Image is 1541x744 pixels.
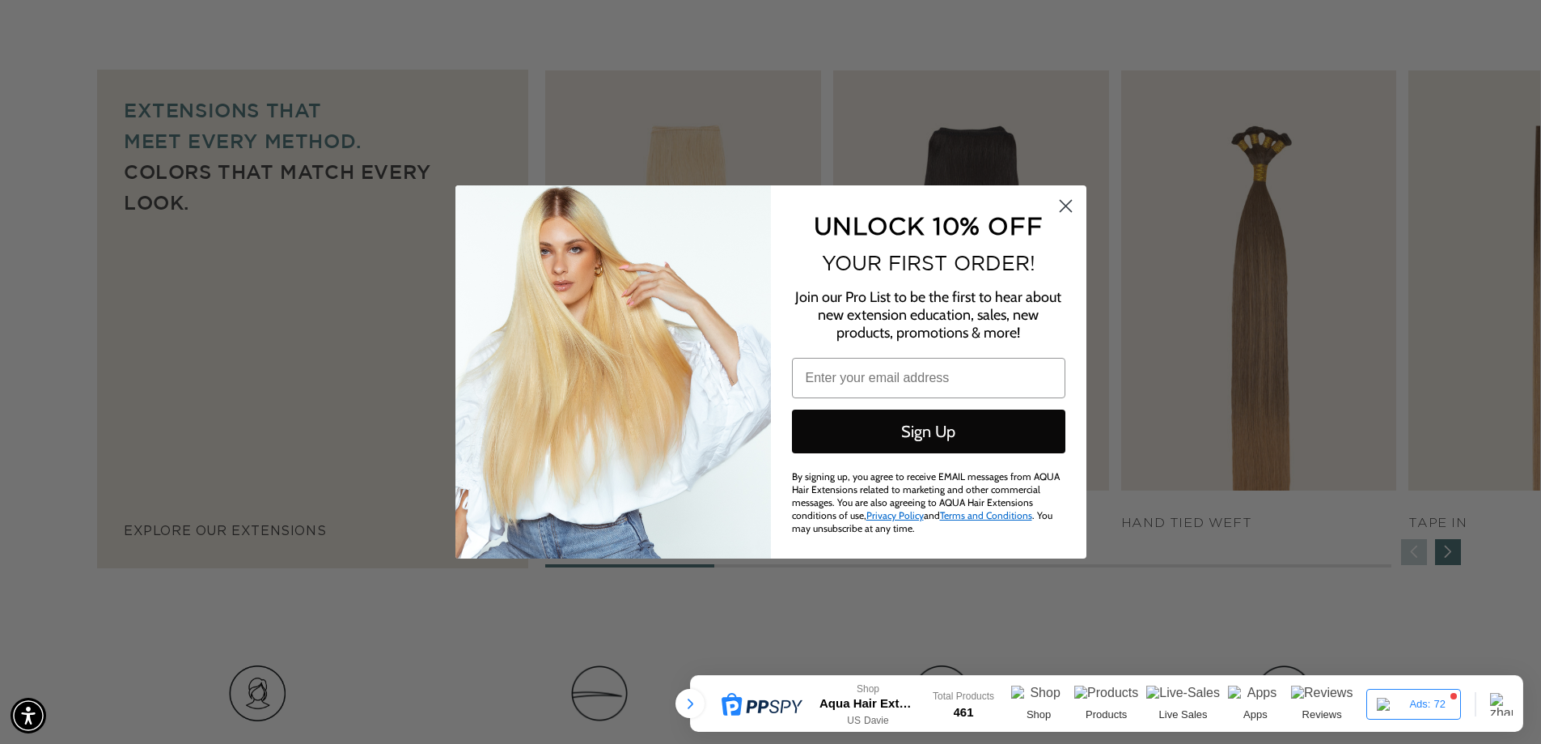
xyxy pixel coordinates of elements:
[795,288,1061,342] span: Join our Pro List to be the first to hear about new extension education, sales, new products, pro...
[792,410,1065,453] button: Sign Up
[455,185,771,559] img: daab8b0d-f573-4e8c-a4d0-05ad8d765127.png
[940,509,1032,521] a: Terms and Conditions
[1460,666,1541,744] iframe: Chat Widget
[792,470,1060,534] span: By signing up, you agree to receive EMAIL messages from AQUA Hair Extensions related to marketing...
[1052,192,1080,220] button: Close dialog
[866,509,924,521] a: Privacy Policy
[814,212,1043,239] span: UNLOCK 10% OFF
[792,358,1065,398] input: Enter your email address
[11,698,46,733] div: Accessibility Menu
[822,252,1035,274] span: YOUR FIRST ORDER!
